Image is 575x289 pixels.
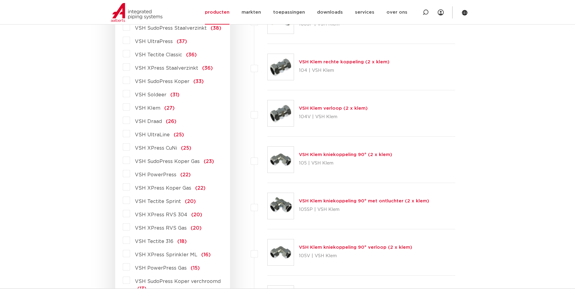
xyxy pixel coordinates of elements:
p: 104V | VSH Klem [299,112,368,122]
span: (26) [166,119,176,124]
span: VSH XPress Staalverzinkt [135,66,198,71]
span: VSH XPress RVS 304 [135,212,187,217]
span: VSH XPress CuNi [135,146,177,151]
span: (20) [185,199,196,204]
span: (36) [202,66,213,71]
span: (23) [204,159,214,164]
span: (20) [191,226,202,231]
span: (25) [181,146,191,151]
span: VSH XPress RVS Gas [135,226,187,231]
span: (36) [186,52,197,57]
a: VSH Klem kniekoppeling 90° verloop (2 x klem) [299,245,412,250]
span: VSH XPress Koper Gas [135,186,191,191]
span: (15) [191,266,200,271]
p: 105 | VSH Klem [299,158,392,168]
span: (37) [177,39,187,44]
span: (22) [195,186,206,191]
a: VSH Klem verloop (2 x klem) [299,106,368,111]
span: VSH SudoPress Koper [135,79,189,84]
span: VSH XPress Sprinkler ML [135,252,197,257]
p: 105V | VSH Klem [299,251,412,261]
span: VSH SudoPress Staalverzinkt [135,26,207,31]
span: VSH PowerPress Gas [135,266,187,271]
a: VSH Klem kniekoppeling 90° met ontluchter (2 x klem) [299,199,429,203]
span: (31) [170,92,179,97]
span: (27) [164,106,175,111]
span: VSH SudoPress Koper verchroomd [135,279,221,284]
img: Thumbnail for VSH Klem kniekoppeling 90° verloop (2 x klem) [268,239,294,265]
span: (33) [193,79,204,84]
a: VSH Klem kniekoppeling 90° (2 x klem) [299,152,392,157]
span: VSH UltraLine [135,132,170,137]
p: 105SP | VSH Klem [299,205,429,214]
span: VSH Soldeer [135,92,166,97]
span: (25) [174,132,184,137]
span: VSH Klem [135,106,160,111]
span: (22) [180,172,191,177]
img: Thumbnail for VSH Klem kniekoppeling 90° (2 x klem) [268,147,294,173]
span: VSH UltraPress [135,39,173,44]
span: (16) [201,252,211,257]
span: (18) [177,239,187,244]
span: VSH PowerPress [135,172,176,177]
img: Thumbnail for VSH Klem verloop (2 x klem) [268,100,294,126]
span: VSH Tectite 316 [135,239,173,244]
p: 104 | VSH Klem [299,66,389,75]
img: Thumbnail for VSH Klem rechte koppeling (2 x klem) [268,54,294,80]
span: VSH Tectite Classic [135,52,182,57]
a: VSH Klem rechte koppeling (2 x klem) [299,60,389,64]
span: (20) [191,212,202,217]
img: Thumbnail for VSH Klem kniekoppeling 90° met ontluchter (2 x klem) [268,193,294,219]
span: (38) [211,26,221,31]
span: VSH Tectite Sprint [135,199,181,204]
span: VSH Draad [135,119,162,124]
span: VSH SudoPress Koper Gas [135,159,200,164]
